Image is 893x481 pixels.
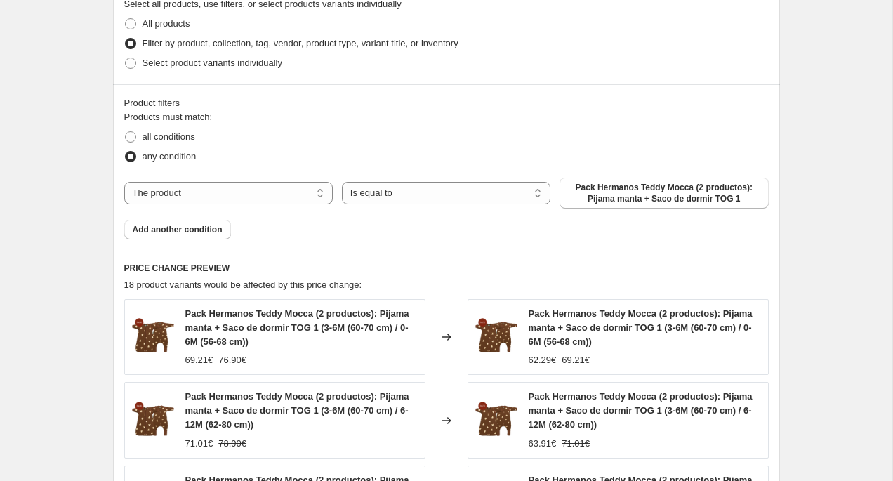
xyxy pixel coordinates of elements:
[143,151,197,162] span: any condition
[124,112,213,122] span: Products must match:
[185,308,409,347] span: Pack Hermanos Teddy Mocca (2 productos): Pijama manta + Saco de dormir TOG 1 (3-6M (60-70 cm) / 0...
[568,182,760,204] span: Pack Hermanos Teddy Mocca (2 productos): Pijama manta + Saco de dormir TOG 1
[218,437,246,451] strike: 78.90€
[475,316,517,358] img: moccateddypack_6d14bafd-5a86-4a28-ae89-2eaafe6830c1_80x.png
[143,58,282,68] span: Select product variants individually
[124,96,769,110] div: Product filters
[562,437,590,451] strike: 71.01€
[133,224,223,235] span: Add another condition
[562,353,590,367] strike: 69.21€
[185,437,213,451] div: 71.01€
[143,38,458,48] span: Filter by product, collection, tag, vendor, product type, variant title, or inventory
[529,391,753,430] span: Pack Hermanos Teddy Mocca (2 productos): Pijama manta + Saco de dormir TOG 1 (3-6M (60-70 cm) / 6...
[529,437,557,451] div: 63.91€
[124,220,231,239] button: Add another condition
[143,18,190,29] span: All products
[560,178,768,209] button: Pack Hermanos Teddy Mocca (2 productos): Pijama manta + Saco de dormir TOG 1
[185,391,409,430] span: Pack Hermanos Teddy Mocca (2 productos): Pijama manta + Saco de dormir TOG 1 (3-6M (60-70 cm) / 6...
[132,316,174,358] img: moccateddypack_6d14bafd-5a86-4a28-ae89-2eaafe6830c1_80x.png
[185,353,213,367] div: 69.21€
[143,131,195,142] span: all conditions
[529,308,753,347] span: Pack Hermanos Teddy Mocca (2 productos): Pijama manta + Saco de dormir TOG 1 (3-6M (60-70 cm) / 0...
[218,353,246,367] strike: 76.90€
[124,263,769,274] h6: PRICE CHANGE PREVIEW
[475,400,517,442] img: moccateddypack_6d14bafd-5a86-4a28-ae89-2eaafe6830c1_80x.png
[529,353,557,367] div: 62.29€
[124,279,362,290] span: 18 product variants would be affected by this price change:
[132,400,174,442] img: moccateddypack_6d14bafd-5a86-4a28-ae89-2eaafe6830c1_80x.png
